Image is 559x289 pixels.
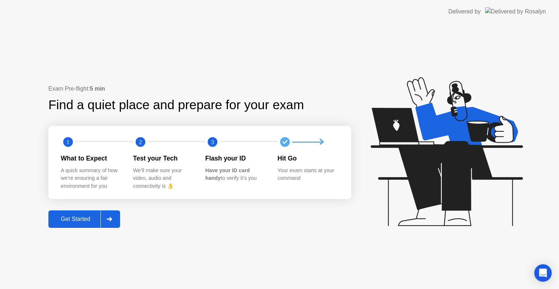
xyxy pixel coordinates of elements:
div: What to Expect [61,154,122,163]
div: Your exam starts at your command [278,167,338,182]
b: 5 min [90,86,105,92]
button: Get Started [48,210,120,228]
div: Get Started [51,216,100,222]
div: Find a quiet place and prepare for your exam [48,95,305,115]
div: Hit Go [278,154,338,163]
div: Delivered by [448,7,481,16]
div: A quick summary of how we’re ensuring a fair environment for you [61,167,122,190]
div: Flash your ID [205,154,266,163]
div: Exam Pre-flight: [48,84,351,93]
img: Delivered by Rosalyn [485,7,546,16]
div: We’ll make sure your video, audio and connectivity is 👌 [133,167,194,190]
text: 3 [211,139,214,146]
div: Open Intercom Messenger [534,264,552,282]
text: 2 [139,139,142,146]
text: 1 [67,139,70,146]
div: to verify it’s you [205,167,266,182]
b: Have your ID card handy [205,167,250,181]
div: Test your Tech [133,154,194,163]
